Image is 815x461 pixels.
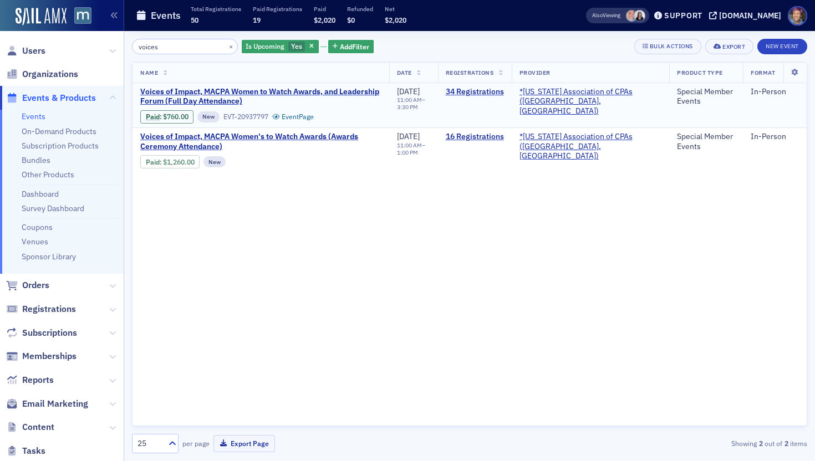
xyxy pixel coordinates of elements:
[22,170,74,180] a: Other Products
[397,148,418,156] time: 1:00 PM
[146,158,163,166] span: :
[140,87,381,106] a: Voices of Impact, MACPA Women to Watch Awards, and Leadership Forum (Full Day Attendance)
[751,87,799,97] div: In-Person
[6,68,78,80] a: Organizations
[22,141,99,151] a: Subscription Products
[314,16,335,24] span: $2,020
[314,5,335,13] p: Paid
[22,398,88,410] span: Email Marketing
[6,279,49,291] a: Orders
[6,374,54,386] a: Reports
[163,112,189,121] span: $760.00
[146,112,160,121] a: Paid
[140,110,193,124] div: Paid: 7 - $76000
[203,156,226,167] div: New
[6,92,96,104] a: Events & Products
[677,87,735,106] div: Special Member Events
[397,131,420,141] span: [DATE]
[191,16,198,24] span: 50
[757,438,765,448] strong: 2
[446,132,504,142] a: 16 Registrations
[446,69,494,76] span: Registrations
[397,86,420,96] span: [DATE]
[22,252,76,262] a: Sponsor Library
[22,92,96,104] span: Events & Products
[22,303,76,315] span: Registrations
[650,43,693,49] div: Bulk Actions
[519,132,662,161] a: *[US_STATE] Association of CPAs ([GEOGRAPHIC_DATA], [GEOGRAPHIC_DATA])
[226,41,236,51] button: ×
[340,42,369,52] span: Add Filter
[590,438,807,448] div: Showing out of items
[197,111,220,122] div: New
[22,155,50,165] a: Bundles
[592,12,620,19] span: Viewing
[722,44,745,50] div: Export
[67,7,91,26] a: View Homepage
[709,12,785,19] button: [DOMAIN_NAME]
[751,132,799,142] div: In-Person
[519,87,662,116] a: *[US_STATE] Association of CPAs ([GEOGRAPHIC_DATA], [GEOGRAPHIC_DATA])
[272,112,314,121] a: EventPage
[22,374,54,386] span: Reports
[191,5,241,13] p: Total Registrations
[242,40,319,54] div: Yes
[16,8,67,25] img: SailAMX
[757,40,807,50] a: New Event
[397,96,422,104] time: 11:00 AM
[223,112,268,121] div: EVT-20937797
[347,16,355,24] span: $0
[6,398,88,410] a: Email Marketing
[137,438,162,449] div: 25
[22,350,77,362] span: Memberships
[22,68,78,80] span: Organizations
[397,141,422,149] time: 11:00 AM
[140,132,381,151] a: Voices of Impact, MACPA Women's to Watch Awards (Awards Ceremony Attendance)
[6,445,45,457] a: Tasks
[246,42,284,50] span: Is Upcoming
[6,303,76,315] a: Registrations
[719,11,781,21] div: [DOMAIN_NAME]
[446,87,504,97] a: 34 Registrations
[22,45,45,57] span: Users
[788,6,807,25] span: Profile
[328,40,374,54] button: AddFilter
[213,435,275,452] button: Export Page
[677,132,735,151] div: Special Member Events
[6,327,77,339] a: Subscriptions
[291,42,302,50] span: Yes
[592,12,603,19] div: Also
[385,16,406,24] span: $2,020
[757,39,807,54] button: New Event
[6,350,77,362] a: Memberships
[146,112,163,121] span: :
[140,69,158,76] span: Name
[519,132,662,161] span: *Maryland Association of CPAs (Timonium, MD)
[6,421,54,433] a: Content
[22,327,77,339] span: Subscriptions
[253,5,302,13] p: Paid Registrations
[397,96,430,111] div: –
[397,69,412,76] span: Date
[626,10,638,22] span: Dee Sullivan
[751,69,775,76] span: Format
[22,203,84,213] a: Survey Dashboard
[22,421,54,433] span: Content
[22,237,48,247] a: Venues
[664,11,702,21] div: Support
[182,438,210,448] label: per page
[6,45,45,57] a: Users
[151,9,181,22] h1: Events
[397,142,430,156] div: –
[22,279,49,291] span: Orders
[385,5,406,13] p: Net
[132,39,238,54] input: Search…
[519,87,662,116] span: *Maryland Association of CPAs (Timonium, MD)
[140,155,200,168] div: Paid: 18 - $126000
[22,445,45,457] span: Tasks
[782,438,790,448] strong: 2
[163,158,195,166] span: $1,260.00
